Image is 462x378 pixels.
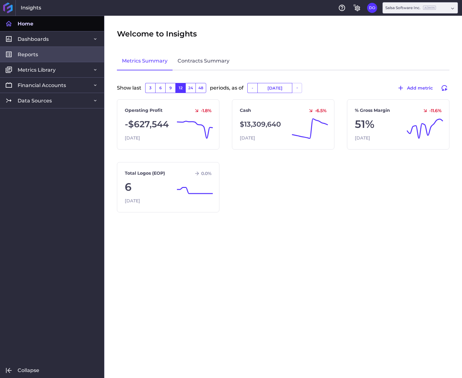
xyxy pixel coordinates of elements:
button: 48 [195,83,206,93]
button: User Menu [367,3,377,13]
button: 3 [145,83,155,93]
a: Cash [240,107,251,114]
div: Dropdown select [382,2,458,14]
div: -6.5 % [305,108,327,113]
span: Dashboards [18,36,49,42]
a: Metrics Summary [117,52,173,70]
button: Add metric [394,83,436,93]
div: Show last periods, as of [117,83,449,99]
div: 6 [125,179,212,195]
div: -$627,544 [125,116,212,132]
a: Contracts Summary [173,52,234,70]
button: General Settings [352,3,362,13]
span: Metrics Library [18,67,56,73]
span: Financial Accounts [18,82,66,89]
button: 6 [155,83,165,93]
div: -11.6 % [420,108,442,113]
a: Total Logos (EOP) [125,170,165,177]
button: 24 [185,83,195,93]
span: Home [18,20,33,27]
button: 9 [165,83,175,93]
input: Select Date [258,83,292,93]
div: -1.8 % [191,108,212,113]
a: Operating Profit [125,107,162,114]
span: Data Sources [18,97,52,104]
button: Help [337,3,347,13]
a: % Gross Margin [355,107,390,114]
button: - [247,83,257,93]
span: Reports [18,51,38,58]
span: Welcome to Insights [117,28,197,40]
ins: Admin [423,6,436,10]
span: Collapse [18,367,39,374]
button: 12 [175,83,185,93]
div: 0.0 % [192,171,212,176]
div: $13,309,640 [240,116,327,132]
div: 51% [355,116,442,132]
div: Salsa Software Inc. [385,5,436,11]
